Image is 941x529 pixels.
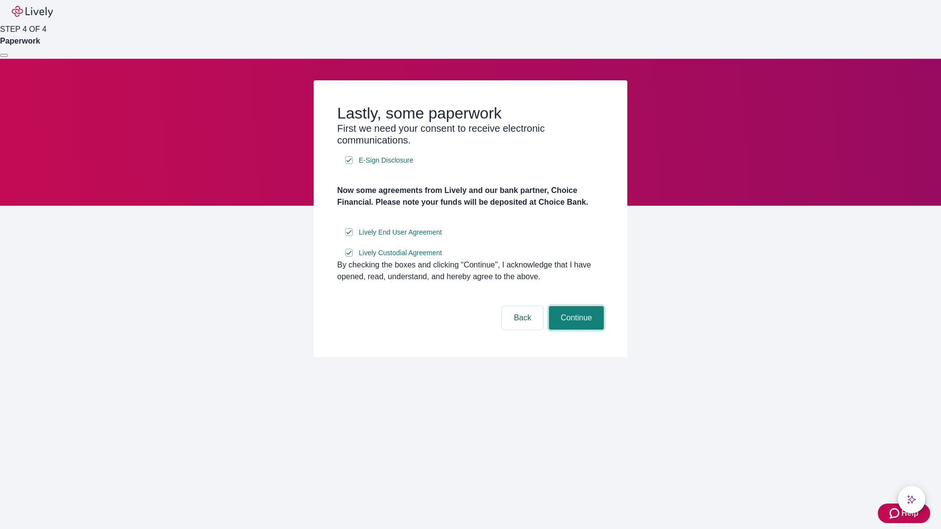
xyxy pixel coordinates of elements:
[359,248,442,258] span: Lively Custodial Agreement
[549,306,604,330] button: Continue
[337,259,604,283] div: By checking the boxes and clicking “Continue", I acknowledge that I have opened, read, understand...
[907,495,916,505] svg: Lively AI Assistant
[901,507,918,519] span: Help
[337,185,604,208] h4: Now some agreements from Lively and our bank partner, Choice Financial. Please note your funds wi...
[890,507,901,519] svg: Zendesk support icon
[357,226,444,239] a: e-sign disclosure document
[337,122,604,146] h3: First we need your consent to receive electronic communications.
[878,504,930,523] button: Zendesk support iconHelp
[357,247,444,259] a: e-sign disclosure document
[898,486,925,513] button: chat
[502,306,543,330] button: Back
[359,155,413,166] span: E-Sign Disclosure
[12,6,53,18] img: Lively
[359,227,442,238] span: Lively End User Agreement
[357,154,415,167] a: e-sign disclosure document
[337,104,604,122] h2: Lastly, some paperwork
